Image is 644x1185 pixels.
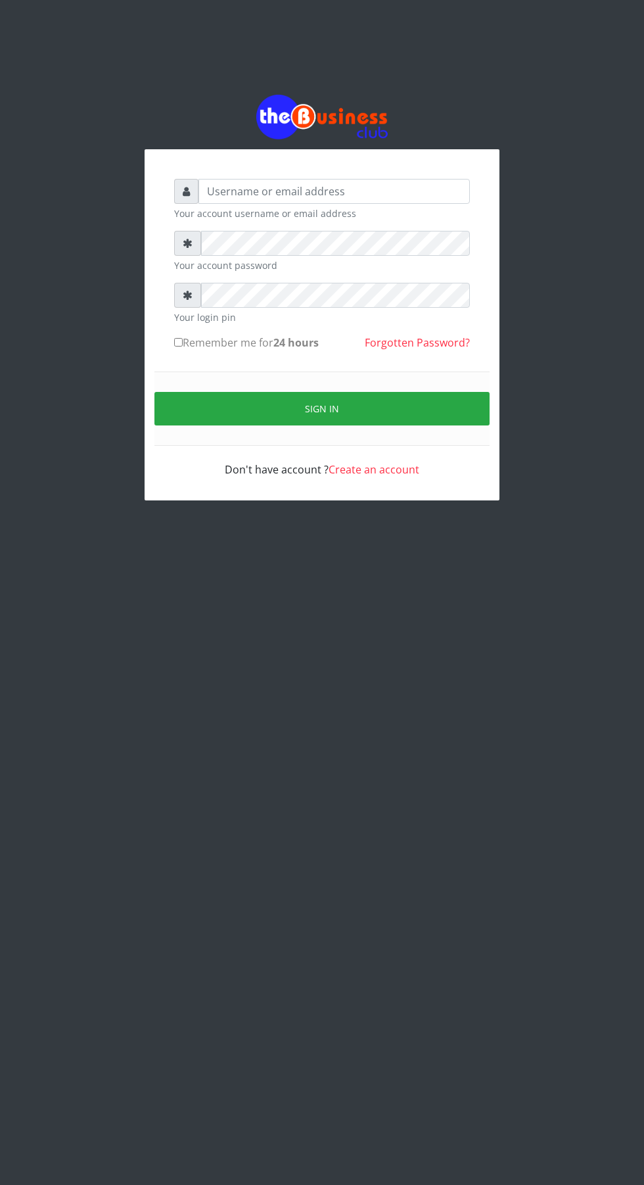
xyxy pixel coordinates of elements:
[174,206,470,220] small: Your account username or email address
[174,338,183,347] input: Remember me for24 hours
[174,446,470,477] div: Don't have account ?
[154,392,490,425] button: Sign in
[174,335,319,351] label: Remember me for
[365,335,470,350] a: Forgotten Password?
[174,258,470,272] small: Your account password
[329,462,419,477] a: Create an account
[174,310,470,324] small: Your login pin
[198,179,470,204] input: Username or email address
[273,335,319,350] b: 24 hours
